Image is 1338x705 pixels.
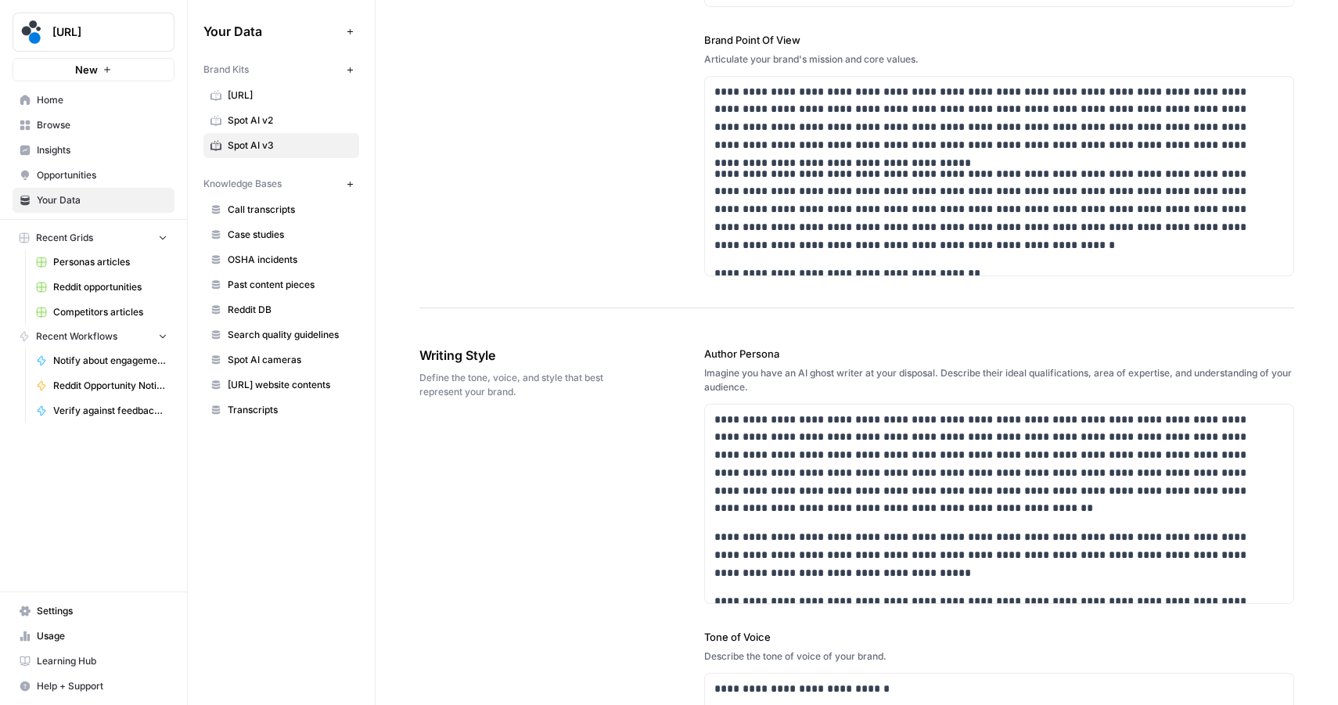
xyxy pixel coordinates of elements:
a: Usage [13,624,174,649]
button: Recent Grids [13,226,174,250]
a: Transcripts [203,397,359,423]
a: [URL] website contents [203,372,359,397]
a: Reddit opportunities [29,275,174,300]
label: Author Persona [704,346,1295,361]
span: Insights [37,143,167,157]
span: Reddit DB [228,303,352,317]
a: Spot AI cameras [203,347,359,372]
a: Spot AI v3 [203,133,359,158]
label: Brand Point Of View [704,32,1295,48]
a: Browse [13,113,174,138]
span: Reddit Opportunity Notifier [53,379,167,393]
span: Transcripts [228,403,352,417]
span: Define the tone, voice, and style that best represent your brand. [419,371,617,399]
span: Recent Grids [36,231,93,245]
span: Usage [37,629,167,643]
span: Browse [37,118,167,132]
a: Call transcripts [203,197,359,222]
button: Workspace: spot.ai [13,13,174,52]
div: Describe the tone of voice of your brand. [704,649,1295,664]
button: New [13,58,174,81]
a: Notify about engagement - reddit [29,348,174,373]
span: [URL] [228,88,352,103]
a: Verify against feedback - dev [29,398,174,423]
span: Home [37,93,167,107]
label: Tone of Voice [704,629,1295,645]
span: Spot AI cameras [228,353,352,367]
span: New [75,62,98,77]
span: Past content pieces [228,278,352,292]
span: Help + Support [37,679,167,693]
div: Imagine you have an AI ghost writer at your disposal. Describe their ideal qualifications, area o... [704,366,1295,394]
span: Competitors articles [53,305,167,319]
a: Learning Hub [13,649,174,674]
a: Settings [13,599,174,624]
a: Past content pieces [203,272,359,297]
img: spot.ai Logo [18,18,46,46]
span: Your Data [37,193,167,207]
span: Spot AI v3 [228,138,352,153]
span: Verify against feedback - dev [53,404,167,418]
span: [URL] website contents [228,378,352,392]
span: Opportunities [37,168,167,182]
a: Reddit DB [203,297,359,322]
a: Search quality guidelines [203,322,359,347]
span: Settings [37,604,167,618]
a: Reddit Opportunity Notifier [29,373,174,398]
div: Articulate your brand's mission and core values. [704,52,1295,67]
span: Spot AI v2 [228,113,352,128]
a: [URL] [203,83,359,108]
span: Case studies [228,228,352,242]
span: [URL] [52,24,147,40]
span: Learning Hub [37,654,167,668]
span: Knowledge Bases [203,177,282,191]
a: Home [13,88,174,113]
span: Brand Kits [203,63,249,77]
span: Reddit opportunities [53,280,167,294]
span: Recent Workflows [36,329,117,344]
span: Writing Style [419,346,617,365]
span: Your Data [203,22,340,41]
a: Your Data [13,188,174,213]
a: Insights [13,138,174,163]
span: Personas articles [53,255,167,269]
a: OSHA incidents [203,247,359,272]
span: Call transcripts [228,203,352,217]
span: Search quality guidelines [228,328,352,342]
a: Case studies [203,222,359,247]
span: OSHA incidents [228,253,352,267]
span: Notify about engagement - reddit [53,354,167,368]
a: Personas articles [29,250,174,275]
button: Recent Workflows [13,325,174,348]
button: Help + Support [13,674,174,699]
a: Opportunities [13,163,174,188]
a: Spot AI v2 [203,108,359,133]
a: Competitors articles [29,300,174,325]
